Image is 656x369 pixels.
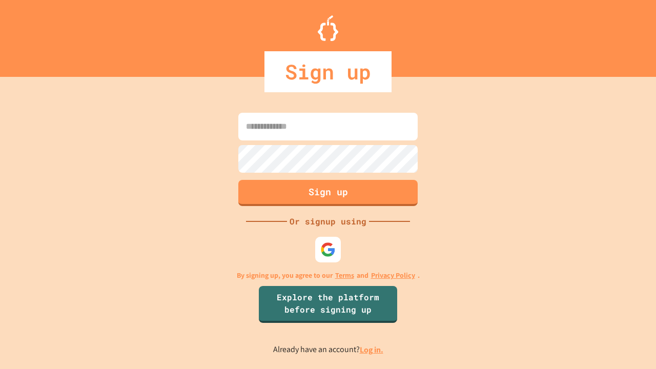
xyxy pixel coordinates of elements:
[335,270,354,281] a: Terms
[237,270,420,281] p: By signing up, you agree to our and .
[273,343,383,356] p: Already have an account?
[360,344,383,355] a: Log in.
[264,51,392,92] div: Sign up
[371,270,415,281] a: Privacy Policy
[318,15,338,41] img: Logo.svg
[320,242,336,257] img: google-icon.svg
[613,328,646,359] iframe: chat widget
[238,180,418,206] button: Sign up
[287,215,369,228] div: Or signup using
[571,283,646,327] iframe: chat widget
[259,286,397,323] a: Explore the platform before signing up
